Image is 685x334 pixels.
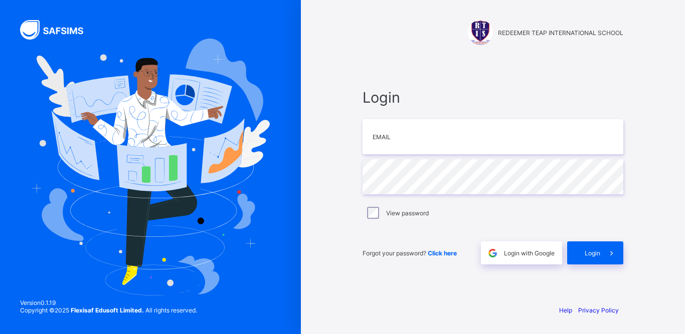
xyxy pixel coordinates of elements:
span: Forgot your password? [363,249,457,257]
label: View password [386,209,429,217]
a: Help [559,306,572,314]
span: Copyright © 2025 All rights reserved. [20,306,197,314]
a: Click here [428,249,457,257]
span: REDEEMER TEAP INTERNATIONAL SCHOOL [498,29,623,37]
span: Login with Google [504,249,555,257]
img: Hero Image [31,39,270,295]
span: Version 0.1.19 [20,299,197,306]
span: Login [585,249,600,257]
strong: Flexisaf Edusoft Limited. [71,306,144,314]
img: google.396cfc9801f0270233282035f929180a.svg [487,247,498,259]
img: SAFSIMS Logo [20,20,95,40]
span: Login [363,89,623,106]
a: Privacy Policy [578,306,619,314]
